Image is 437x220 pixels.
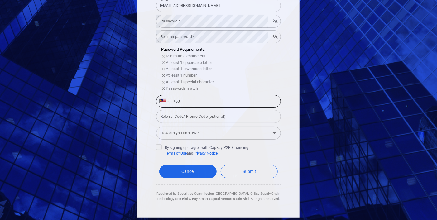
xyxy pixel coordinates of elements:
[165,151,187,155] a: Terms of Use
[156,185,281,202] div: Regulated by Securities Commission [GEOGRAPHIC_DATA]. © Bay Supply Chain Technology Sdn Bhd & Bay...
[159,165,217,178] a: Cancel
[166,79,214,84] span: At least 1 special character
[161,47,205,52] span: Password Requirements:
[170,96,277,106] input: Enter phone number *
[181,169,194,174] span: Cancel
[221,165,278,178] button: Submit
[166,73,197,78] span: At least 1 number
[166,86,198,91] span: Passwords match
[166,60,212,65] span: At least 1 uppercase letter
[270,129,279,137] button: Open
[156,144,248,156] span: By signing up, I agree with CapBay P2P Financing and
[166,66,212,71] span: At least 1 lowercase letter
[166,54,205,58] span: Minimum 8 characters
[193,151,218,155] a: Privacy Notice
